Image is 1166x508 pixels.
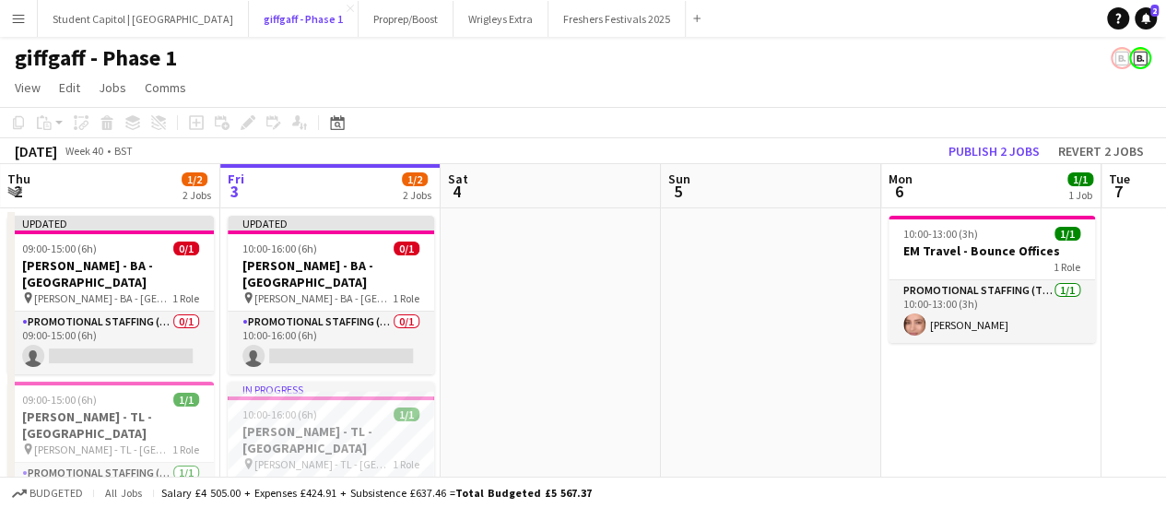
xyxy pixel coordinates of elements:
span: 4 [445,181,468,202]
span: Tue [1109,171,1130,187]
span: Jobs [99,79,126,96]
div: 2 Jobs [403,188,431,202]
span: [PERSON_NAME] - BA - [GEOGRAPHIC_DATA] [34,291,172,305]
span: 3 [225,181,244,202]
span: 1 Role [172,291,199,305]
span: Fri [228,171,244,187]
span: 6 [886,181,913,202]
span: [PERSON_NAME] - TL - [GEOGRAPHIC_DATA] [254,457,393,471]
app-card-role: Promotional Staffing (Team Leader)1/110:00-13:00 (3h)[PERSON_NAME] [889,280,1095,343]
span: 1/2 [402,172,428,186]
h3: [PERSON_NAME] - TL - [GEOGRAPHIC_DATA] [7,408,214,442]
app-job-card: Updated09:00-15:00 (6h)0/1[PERSON_NAME] - BA - [GEOGRAPHIC_DATA] [PERSON_NAME] - BA - [GEOGRAPHIC... [7,216,214,374]
button: Student Capitol | [GEOGRAPHIC_DATA] [38,1,249,37]
div: 1 Job [1068,188,1092,202]
span: 10:00-16:00 (6h) [242,408,317,421]
span: Budgeted [29,487,83,500]
button: Revert 2 jobs [1051,139,1151,163]
app-user-avatar: Bounce Activations Ltd [1129,47,1151,69]
div: Updated [228,216,434,230]
span: [PERSON_NAME] - BA - [GEOGRAPHIC_DATA] [254,291,393,305]
button: Publish 2 jobs [941,139,1047,163]
h3: [PERSON_NAME] - BA - [GEOGRAPHIC_DATA] [228,257,434,290]
span: 1/1 [394,408,419,421]
button: giffgaff - Phase 1 [249,1,359,37]
span: 2 [5,181,30,202]
app-job-card: 10:00-13:00 (3h)1/1EM Travel - Bounce Offices1 RolePromotional Staffing (Team Leader)1/110:00-13:... [889,216,1095,343]
span: 1 Role [393,291,419,305]
h3: [PERSON_NAME] - TL - [GEOGRAPHIC_DATA] [228,423,434,456]
span: 1/2 [182,172,207,186]
span: Edit [59,79,80,96]
span: 1/1 [173,393,199,407]
span: 7 [1106,181,1130,202]
span: 5 [665,181,690,202]
div: Salary £4 505.00 + Expenses £424.91 + Subsistence £637.46 = [161,486,592,500]
div: 2 Jobs [183,188,211,202]
span: Total Budgeted £5 567.37 [455,486,592,500]
a: 2 [1135,7,1157,30]
span: 09:00-15:00 (6h) [22,242,97,255]
span: 1 Role [172,443,199,456]
span: Mon [889,171,913,187]
app-user-avatar: Bounce Activations Ltd [1111,47,1133,69]
button: Budgeted [9,483,86,503]
div: BST [114,144,133,158]
h3: EM Travel - Bounce Offices [889,242,1095,259]
a: View [7,76,48,100]
span: 09:00-15:00 (6h) [22,393,97,407]
div: Updated [7,216,214,230]
button: Freshers Festivals 2025 [548,1,686,37]
span: All jobs [101,486,146,500]
a: Comms [137,76,194,100]
span: Week 40 [61,144,107,158]
button: Proprep/Boost [359,1,453,37]
app-card-role: Promotional Staffing (Brand Ambassadors)0/110:00-16:00 (6h) [228,312,434,374]
span: Thu [7,171,30,187]
span: Comms [145,79,186,96]
span: 10:00-16:00 (6h) [242,242,317,255]
button: Wrigleys Extra [453,1,548,37]
span: 1/1 [1067,172,1093,186]
h3: [PERSON_NAME] - BA - [GEOGRAPHIC_DATA] [7,257,214,290]
a: Edit [52,76,88,100]
span: 10:00-13:00 (3h) [903,227,978,241]
span: 1 Role [393,457,419,471]
div: In progress [228,382,434,396]
span: 0/1 [394,242,419,255]
span: Sun [668,171,690,187]
app-job-card: Updated10:00-16:00 (6h)0/1[PERSON_NAME] - BA - [GEOGRAPHIC_DATA] [PERSON_NAME] - BA - [GEOGRAPHIC... [228,216,434,374]
span: 1/1 [1054,227,1080,241]
h1: giffgaff - Phase 1 [15,44,177,72]
span: 1 Role [1054,260,1080,274]
span: 2 [1150,5,1159,17]
div: [DATE] [15,142,57,160]
span: 0/1 [173,242,199,255]
a: Jobs [91,76,134,100]
span: Sat [448,171,468,187]
app-card-role: Promotional Staffing (Brand Ambassadors)0/109:00-15:00 (6h) [7,312,214,374]
span: View [15,79,41,96]
span: [PERSON_NAME] - TL - [GEOGRAPHIC_DATA] [34,443,172,456]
